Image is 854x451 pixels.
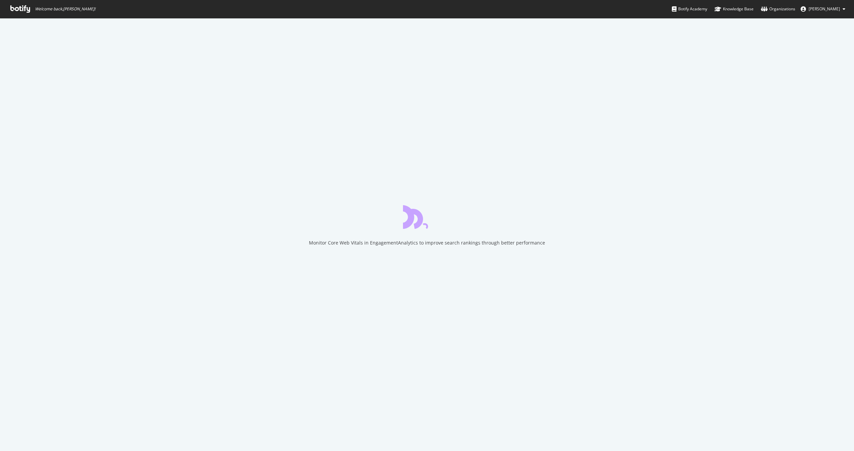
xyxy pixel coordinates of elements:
div: Organizations [761,6,795,12]
div: Botify Academy [672,6,707,12]
div: Knowledge Base [715,6,754,12]
span: Welcome back, [PERSON_NAME] ! [35,6,95,12]
button: [PERSON_NAME] [795,4,851,14]
span: Meredith Gummerson [809,6,840,12]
